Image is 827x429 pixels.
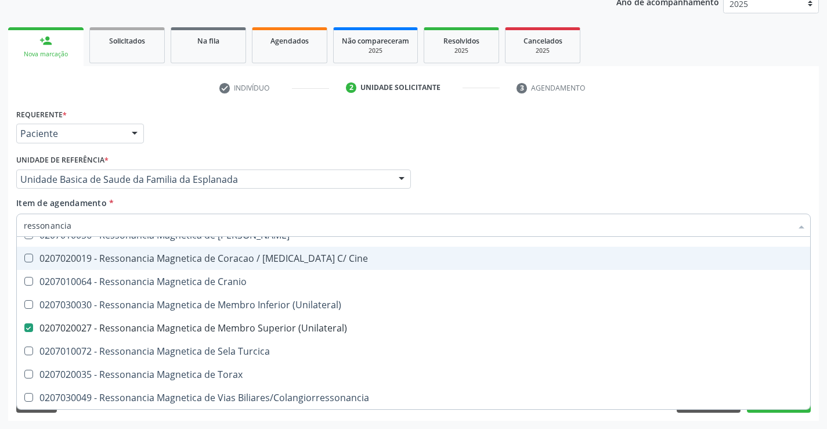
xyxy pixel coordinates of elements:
div: 0207020019 - Ressonancia Magnetica de Coracao / [MEDICAL_DATA] C/ Cine [24,254,803,263]
div: Unidade solicitante [360,82,440,93]
div: 0207020035 - Ressonancia Magnetica de Torax [24,370,803,379]
span: Paciente [20,128,120,139]
span: Na fila [197,36,219,46]
span: Não compareceram [342,36,409,46]
span: Agendados [270,36,309,46]
span: Unidade Basica de Saude da Familia da Esplanada [20,174,387,185]
div: 0207020027 - Ressonancia Magnetica de Membro Superior (Unilateral) [24,323,803,333]
label: Unidade de referência [16,152,109,170]
div: Nova marcação [16,50,75,59]
span: Item de agendamento [16,197,107,208]
div: 0207010064 - Ressonancia Magnetica de Cranio [24,277,803,286]
div: 2025 [342,46,409,55]
div: 2025 [514,46,572,55]
div: 0207010072 - Ressonancia Magnetica de Sela Turcica [24,347,803,356]
input: Buscar por procedimentos [24,214,792,237]
div: person_add [39,34,52,47]
span: Cancelados [523,36,562,46]
div: 0207030030 - Ressonancia Magnetica de Membro Inferior (Unilateral) [24,300,803,309]
div: 2 [346,82,356,93]
div: 2025 [432,46,490,55]
span: Solicitados [109,36,145,46]
div: 0207030049 - Ressonancia Magnetica de Vias Biliares/Colangiorressonancia [24,393,803,402]
span: Resolvidos [443,36,479,46]
label: Requerente [16,106,67,124]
